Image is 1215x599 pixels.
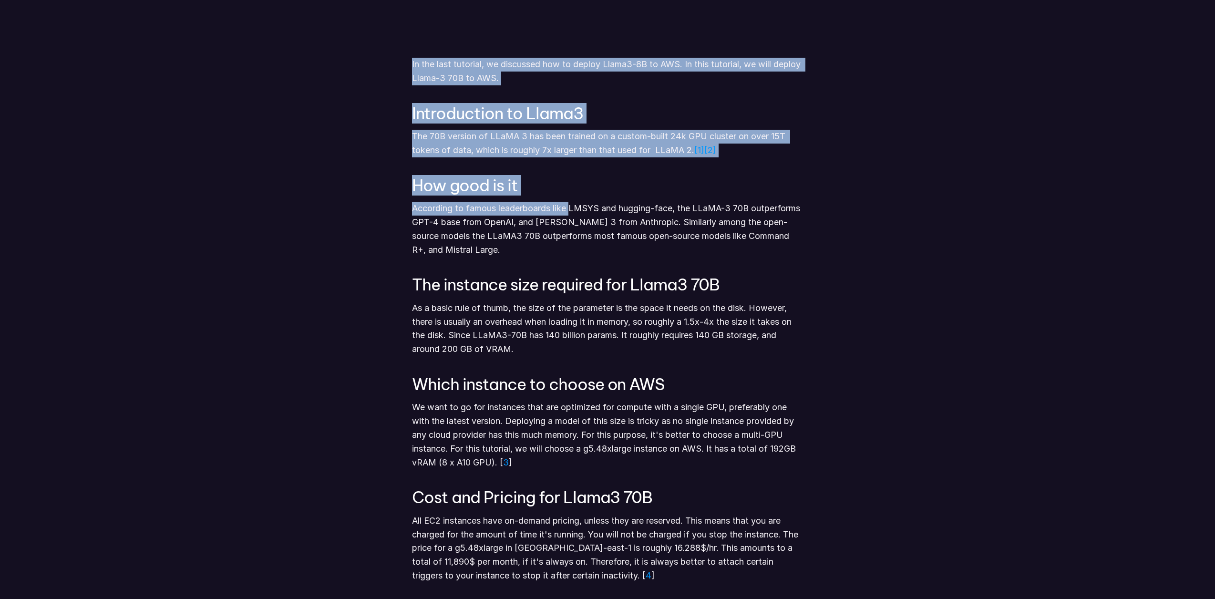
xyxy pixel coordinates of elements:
h3: How good is it [412,176,803,194]
p: According to famous leaderboards like LMSYS and hugging-face, the LLaMA-3 70B outperforms GPT-4 b... [412,202,803,257]
h3: The instance size required for Llama3 70B [412,276,803,293]
a: 3 [503,457,509,467]
p: We want to go for instances that are optimized for compute with a single GPU, preferably one with... [412,401,803,469]
h3: Cost and Pricing for Llama3 70B [412,488,803,506]
p: In the last tutorial, we discussed how to deploy Llama3-8B to AWS. In this tutorial, we will depl... [412,58,803,85]
p: As a basic rule of thumb, the size of the parameter is the space it needs on the disk. However, t... [412,301,803,356]
h3: Introduction to Llama3 [412,104,803,122]
h3: Which instance to choose on AWS [412,375,803,393]
p: The 70B version of LLaMA 3 has been trained on a custom-built 24k GPU cluster on over 15T tokens ... [412,130,803,157]
a: 4 [646,570,651,580]
p: All EC2 instances have on-demand pricing, unless they are reserved. This means that you are charg... [412,514,803,583]
a: [1][2] [694,145,716,155]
